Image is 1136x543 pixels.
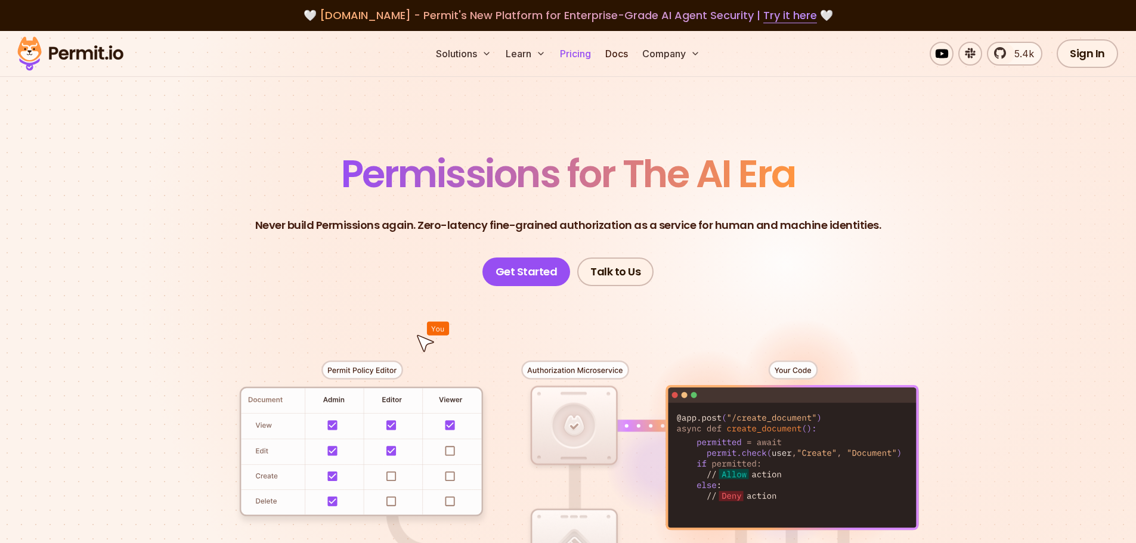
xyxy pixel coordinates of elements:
[763,8,817,23] a: Try it here
[987,42,1042,66] a: 5.4k
[555,42,596,66] a: Pricing
[600,42,633,66] a: Docs
[12,33,129,74] img: Permit logo
[29,7,1107,24] div: 🤍 🤍
[577,257,654,286] a: Talk to Us
[1057,39,1118,68] a: Sign In
[482,257,571,286] a: Get Started
[255,217,881,234] p: Never build Permissions again. Zero-latency fine-grained authorization as a service for human and...
[341,147,795,200] span: Permissions for The AI Era
[1007,46,1034,61] span: 5.4k
[320,8,817,23] span: [DOMAIN_NAME] - Permit's New Platform for Enterprise-Grade AI Agent Security |
[637,42,705,66] button: Company
[501,42,550,66] button: Learn
[431,42,496,66] button: Solutions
